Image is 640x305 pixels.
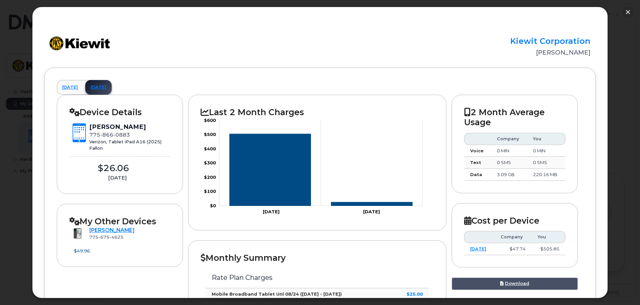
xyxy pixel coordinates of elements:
tspan: $0 [210,203,216,208]
th: You [532,231,565,243]
tspan: [DATE] [363,209,380,214]
h2: Cost per Device [464,216,566,226]
a: [PERSON_NAME] [89,227,134,233]
tspan: [DATE] [263,209,280,214]
td: $47.74 [495,243,532,255]
span: 775 [89,234,123,240]
g: Chart [204,118,423,214]
h2: My Other Devices [69,216,171,226]
a: [DATE] [470,246,486,251]
iframe: Messenger Launcher [611,276,635,300]
h2: Monthly Summary [201,253,434,263]
td: $505.85 [532,243,565,255]
span: 4625 [109,234,123,240]
th: Company [495,231,532,243]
